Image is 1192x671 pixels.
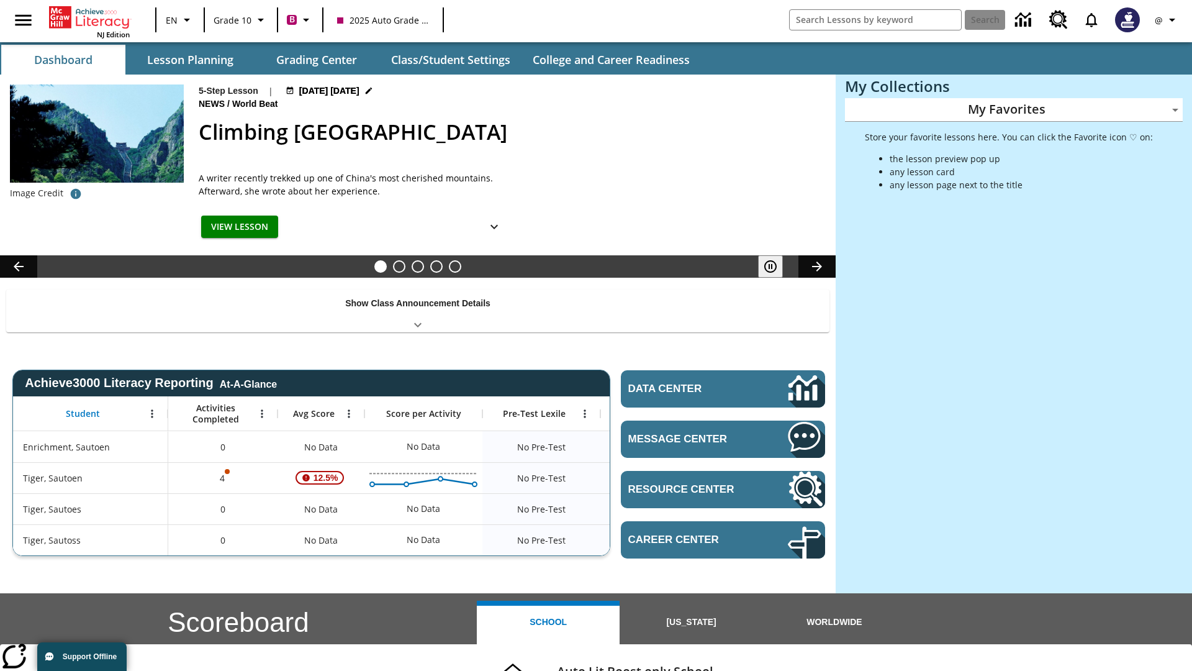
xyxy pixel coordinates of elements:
span: Pre-Test Lexile [503,408,566,419]
span: Avg Score [293,408,335,419]
div: No Data, Tiger, Sautoen [600,462,718,493]
button: Open Menu [143,404,161,423]
button: [US_STATE] [620,601,762,644]
a: Career Center [621,521,825,559]
button: Boost Class color is violet red. Change class color [282,9,318,31]
button: Open Menu [576,404,594,423]
li: the lesson preview pop up [890,152,1153,165]
div: No Data, Tiger, Sautoes [278,493,364,524]
button: Language: EN, Select a language [160,9,200,31]
span: 0 [220,534,225,547]
span: Message Center [628,433,751,445]
div: No Data, Enrichment, Sautoen [600,431,718,462]
span: Score per Activity [386,408,461,419]
span: Tiger, Sautoes [23,503,81,516]
button: Select a new avatar [1108,4,1147,36]
button: Open Menu [253,404,271,423]
span: Grade 10 [214,14,251,27]
button: Grading Center [255,45,379,75]
p: 5-Step Lesson [199,84,258,98]
div: 0, Enrichment, Sautoen [168,431,278,462]
span: Resource Center [628,483,751,496]
button: Slide 3 Pre-release lesson [412,260,424,273]
span: No Data [298,434,344,460]
a: Data Center [1008,3,1042,37]
li: any lesson card [890,165,1153,178]
span: | [268,84,273,98]
div: At-A-Glance [220,377,277,390]
span: NJ Edition [97,30,130,39]
button: Dashboard [1,45,125,75]
span: @ [1155,14,1163,27]
button: Grade: Grade 10, Select a grade [209,9,273,31]
div: No Data, Tiger, Sautoes [600,493,718,524]
span: Career Center [628,534,751,546]
span: No Pre-Test, Tiger, Sautoss [517,534,566,547]
div: 0, Tiger, Sautoss [168,524,278,555]
button: School [477,601,620,644]
span: 0 [220,440,225,454]
p: Show Class Announcement Details [345,297,490,310]
h3: My Collections [845,78,1183,95]
span: Enrichment, Sautoen [23,440,110,454]
button: Jul 22 - Jun 30 Choose Dates [283,84,376,98]
span: No Data [298,496,344,522]
span: Tiger, Sautoss [23,534,81,547]
button: Show Details [482,216,507,239]
div: Pause [758,255,795,278]
button: Lesson carousel, Next [798,255,836,278]
div: 4, One or more Activity scores may be invalid., Tiger, Sautoen [168,462,278,493]
div: A writer recently trekked up one of China's most cherished mountains. Afterward, she wrote about ... [199,171,509,198]
a: Home [49,5,130,30]
p: Store your favorite lessons here. You can click the Favorite icon ♡ on: [865,130,1153,144]
a: Resource Center, Will open in new tab [621,471,825,508]
span: EN [166,14,178,27]
span: B [289,12,295,27]
input: search field [790,10,961,30]
span: Achieve3000 Literacy Reporting [25,376,277,390]
span: 12.5% [309,467,343,489]
h2: Climbing Mount Tai [199,116,821,148]
button: Open side menu [5,2,42,39]
div: , 12.5%, Attention! This student's Average First Try Score of 12.5% is below 65%, Tiger, Sautoen [278,462,364,493]
button: Slide 4 Career Lesson [430,260,443,273]
span: No Pre-Test, Tiger, Sautoes [517,503,566,516]
span: Tiger, Sautoen [23,472,83,485]
button: View Lesson [201,216,278,239]
a: Message Center [621,421,825,458]
div: My Favorites [845,98,1183,122]
button: Class/Student Settings [381,45,520,75]
div: No Data, Tiger, Sautoes [400,496,446,521]
div: Home [49,4,130,39]
span: / [227,99,230,109]
button: Credit for photo and all related images: Public Domain/Charlie Fong [63,183,88,205]
button: Profile/Settings [1147,9,1187,31]
button: College and Career Readiness [523,45,700,75]
span: Student [66,408,100,419]
span: Data Center [628,383,746,395]
button: Open Menu [340,404,358,423]
button: Lesson Planning [128,45,252,75]
span: No Data [298,527,344,553]
button: Support Offline [37,642,127,671]
span: [DATE] [DATE] [299,84,359,98]
button: Slide 2 Defining Our Government's Purpose [393,260,405,273]
div: No Data, Enrichment, Sautoen [400,434,446,459]
button: Worldwide [763,601,906,644]
a: Data Center [621,370,825,408]
a: Resource Center, Will open in new tab [1042,3,1075,37]
span: 2025 Auto Grade 10 [337,14,429,27]
p: Image Credit [10,187,63,199]
button: Slide 5 Remembering Justice O'Connor [449,260,461,273]
a: Notifications [1075,4,1108,36]
div: No Data, Enrichment, Sautoen [278,431,364,462]
span: Activities Completed [174,403,256,425]
span: News [199,98,227,111]
p: 4 [219,472,227,485]
img: 6000 stone steps to climb Mount Tai in Chinese countryside [10,84,184,183]
span: Support Offline [63,652,117,661]
span: 0 [220,503,225,516]
img: Avatar [1115,7,1140,32]
span: No Pre-Test, Tiger, Sautoen [517,472,566,485]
